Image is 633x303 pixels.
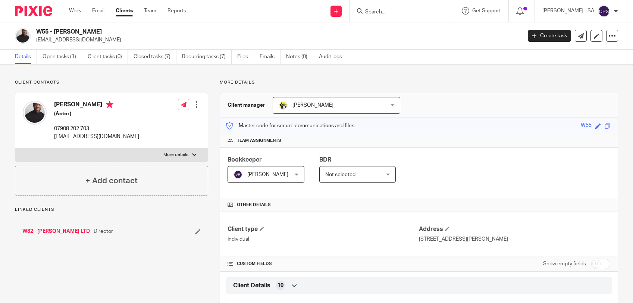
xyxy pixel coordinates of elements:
a: Closed tasks (7) [134,50,176,64]
a: Emails [260,50,281,64]
a: Work [69,7,81,15]
label: Show empty fields [543,260,586,268]
a: Details [15,50,37,64]
a: W32 - [PERSON_NAME] LTD [22,228,90,235]
a: Files [237,50,254,64]
p: [STREET_ADDRESS][PERSON_NAME] [419,235,610,243]
h4: + Add contact [85,175,138,187]
img: Pixie [15,6,52,16]
a: Clients [116,7,133,15]
span: [PERSON_NAME] [292,103,333,108]
a: Audit logs [319,50,348,64]
i: Primary [106,101,113,108]
p: [EMAIL_ADDRESS][DOMAIN_NAME] [36,36,517,44]
h2: W55 - [PERSON_NAME] [36,28,420,36]
h4: [PERSON_NAME] [54,101,139,110]
a: Team [144,7,156,15]
p: 07908 202 703 [54,125,139,132]
a: Email [92,7,104,15]
h4: Client type [228,225,419,233]
p: Linked clients [15,207,208,213]
span: Get Support [472,8,501,13]
span: [PERSON_NAME] [247,172,288,177]
a: Notes (0) [286,50,313,64]
a: Client tasks (0) [88,50,128,64]
p: [PERSON_NAME] - SA [542,7,594,15]
a: Recurring tasks (7) [182,50,232,64]
span: 10 [278,282,283,289]
img: Jonathan%20Wright%20(Livingstone).jpg [23,101,47,125]
span: Client Details [233,282,270,290]
img: Jonathan%20Wright%20(Livingstone).jpg [15,28,31,44]
p: More details [163,152,188,158]
img: svg%3E [598,5,610,17]
a: Reports [167,7,186,15]
h3: Client manager [228,101,265,109]
img: Carine-Starbridge.jpg [279,101,288,110]
h4: CUSTOM FIELDS [228,261,419,267]
h5: (Actor) [54,110,139,118]
span: Team assignments [237,138,281,144]
h4: Address [419,225,610,233]
span: Not selected [325,172,355,177]
span: Director [94,228,113,235]
span: BDR [319,157,331,163]
p: Master code for secure communications and files [226,122,354,129]
p: Client contacts [15,79,208,85]
p: [EMAIL_ADDRESS][DOMAIN_NAME] [54,133,139,140]
div: W55 [581,122,592,130]
input: Search [364,9,432,16]
a: Create task [528,30,571,42]
img: svg%3E [234,170,242,179]
a: Open tasks (1) [43,50,82,64]
p: Individual [228,235,419,243]
span: Other details [237,202,271,208]
p: More details [220,79,618,85]
span: Bookkeeper [228,157,262,163]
